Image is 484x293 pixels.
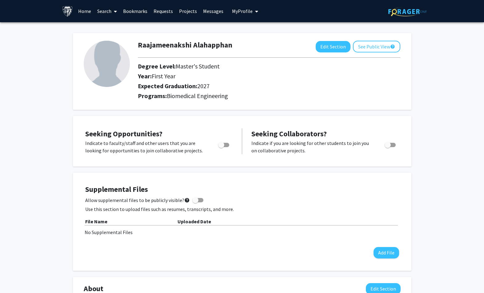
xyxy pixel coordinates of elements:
a: Search [94,0,120,22]
button: Edit Section [316,41,350,52]
span: Allow supplemental files to be publicly visible? [85,196,190,204]
img: Profile Picture [84,41,130,87]
h1: Raajameenakshi Alahapphan [138,41,232,50]
mat-icon: help [184,196,190,204]
a: Bookmarks [120,0,150,22]
mat-icon: help [390,43,395,50]
a: Projects [176,0,200,22]
div: Toggle [382,139,399,149]
a: Home [75,0,94,22]
span: 2027 [197,82,210,90]
a: Requests [150,0,176,22]
span: Master's Student [176,62,220,70]
span: My Profile [232,8,253,14]
p: Indicate if you are looking for other students to join you on collaborative projects. [251,139,373,154]
b: File Name [85,218,107,225]
h2: Programs: [138,92,400,100]
h2: Degree Level: [138,63,347,70]
p: Indicate to faculty/staff and other users that you are looking for opportunities to join collabor... [85,139,206,154]
img: Johns Hopkins University Logo [62,6,73,17]
b: Uploaded Date [178,218,211,225]
span: Seeking Collaborators? [251,129,327,138]
iframe: Chat [5,265,26,288]
p: Use this section to upload files such as resumes, transcripts, and more. [85,205,399,213]
button: Add File [374,247,399,258]
span: Seeking Opportunities? [85,129,162,138]
div: No Supplemental Files [85,229,400,236]
h2: Expected Graduation: [138,82,347,90]
div: Toggle [216,139,233,149]
a: Messages [200,0,226,22]
span: Biomedical Engineering [167,92,228,100]
h2: Year: [138,72,347,80]
button: See Public View [353,41,400,52]
h4: Supplemental Files [85,185,399,194]
span: First Year [152,72,175,80]
img: ForagerOne Logo [388,7,427,16]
